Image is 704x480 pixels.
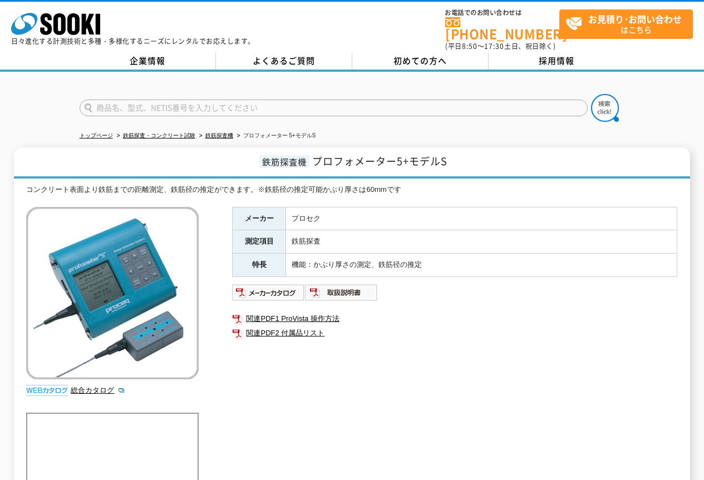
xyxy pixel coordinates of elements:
span: 8:50 [462,41,477,51]
a: 企業情報 [80,53,216,70]
img: 取扱説明書 [305,284,378,301]
td: プロセク [286,207,677,230]
span: 初めての方へ [393,55,447,67]
span: はこちら [565,10,692,38]
a: お見積り･お問い合わせはこちら [559,9,693,39]
span: (平日 ～ 土日、祝日除く) [445,41,555,51]
a: 採用情報 [489,53,625,70]
p: 日々進化する計測技術と多種・多様化するニーズにレンタルでお応えします。 [11,38,255,44]
a: 鉄筋探査機 [205,132,233,138]
th: 特長 [233,254,286,277]
a: 関連PDF1 ProVista 操作方法 [232,311,677,326]
span: 17:30 [484,41,504,51]
span: お電話でのお問い合わせは [445,9,559,16]
strong: お見積り･お問い合わせ [588,12,682,26]
th: メーカー [233,207,286,230]
span: プロフォメーター5+モデルS [312,154,447,169]
a: 取扱説明書 [305,291,378,299]
a: トップページ [80,132,113,138]
a: 鉄筋探査・コンクリート試験 [123,132,195,138]
a: 関連PDF2 付属品リスト [232,326,677,340]
img: プロフォメーター 5+モデルS [26,207,199,379]
input: 商品名、型式、NETIS番号を入力してください [80,100,588,116]
td: 鉄筋探査 [286,230,677,254]
li: プロフォメーター 5+モデルS [235,130,316,142]
a: 初めての方へ [352,53,489,70]
td: 機能：かぶり厚さの測定、鉄筋径の推定 [286,254,677,277]
div: コンクリート表面より鉄筋までの距離測定、鉄筋径の推定ができます。※鉄筋径の推定可能かぶり厚さは60mmです [26,184,677,196]
span: 鉄筋探査機 [259,155,309,168]
a: 総合カタログ [71,386,125,394]
img: btn_search.png [591,94,619,122]
img: webカタログ [26,385,68,396]
a: メーカーカタログ [232,291,305,299]
a: [PHONE_NUMBER] [445,17,559,40]
a: よくあるご質問 [216,53,352,70]
th: 測定項目 [233,230,286,254]
img: メーカーカタログ [232,284,305,301]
